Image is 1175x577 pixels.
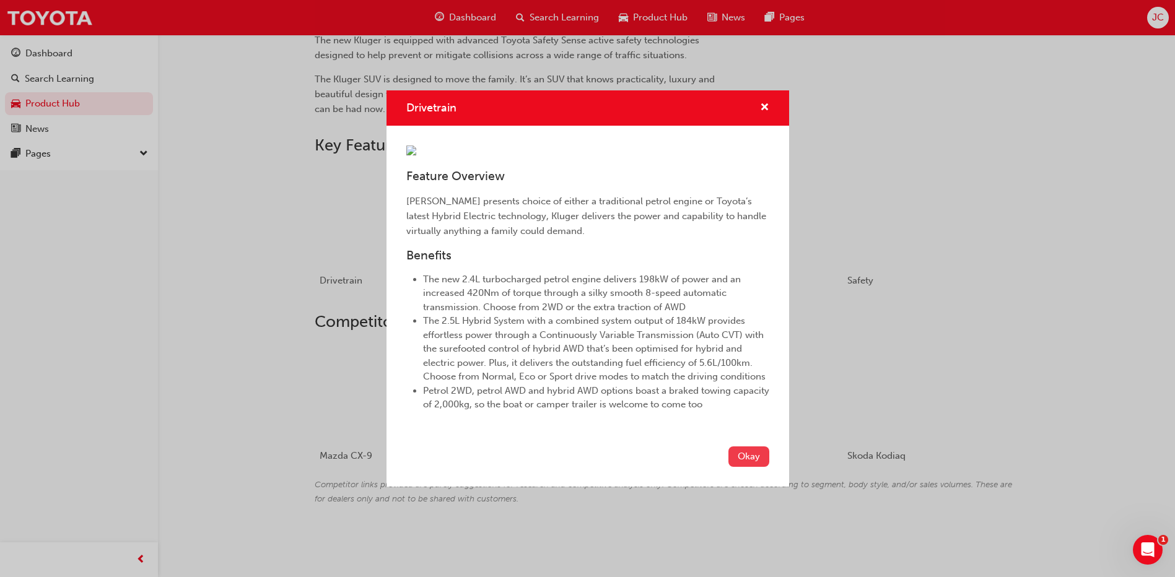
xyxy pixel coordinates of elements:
[1158,535,1168,545] span: 1
[1133,535,1163,565] iframe: Intercom live chat
[406,248,769,262] h3: Benefits
[406,101,456,115] span: Drivetrain
[423,384,769,412] li: Petrol 2WD, petrol AWD and hybrid AWD options boast a braked towing capacity of 2,000kg, so the b...
[387,90,789,487] div: Drivetrain
[406,196,769,236] span: [PERSON_NAME] presents choice of either a traditional petrol engine or Toyota’s latest Hybrid Ele...
[760,100,769,116] button: cross-icon
[406,169,769,183] h3: Feature Overview
[760,103,769,114] span: cross-icon
[423,272,769,315] li: The new 2.4L turbocharged petrol engine delivers 198kW of power and an increased 420Nm of torque ...
[728,446,769,467] button: Okay
[406,145,416,155] img: e07dcdd8-a0fb-4a32-9c94-7c8fd5c202b5.jpg
[423,314,769,384] li: The 2.5L Hybrid System with a combined system output of 184kW provides effortless power through a...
